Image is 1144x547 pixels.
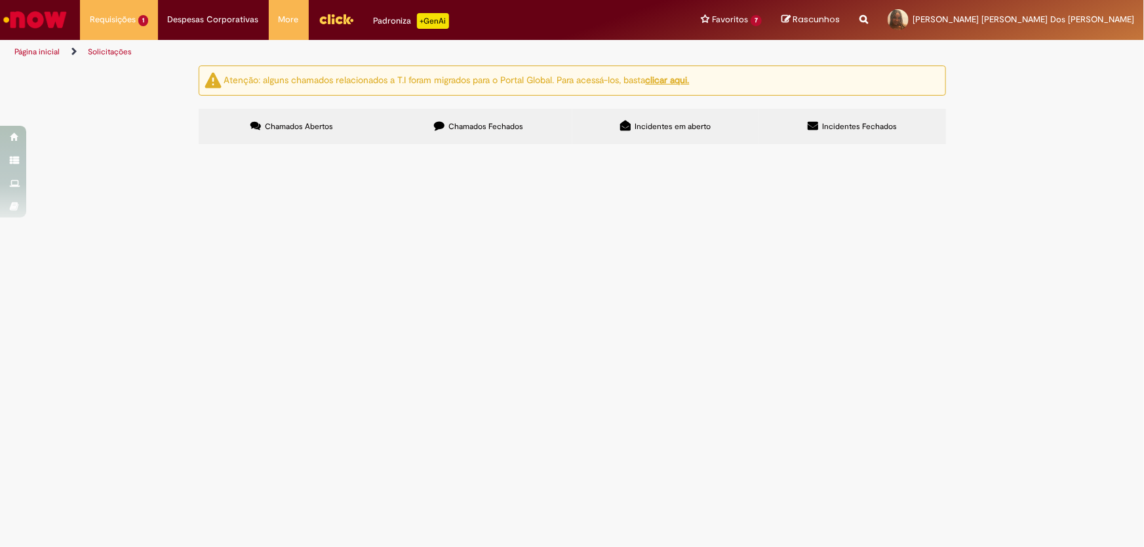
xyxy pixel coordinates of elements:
[88,47,132,57] a: Solicitações
[822,121,897,132] span: Incidentes Fechados
[319,9,354,29] img: click_logo_yellow_360x200.png
[1,7,69,33] img: ServiceNow
[265,121,333,132] span: Chamados Abertos
[374,13,449,29] div: Padroniza
[138,15,148,26] span: 1
[417,13,449,29] p: +GenAi
[712,13,748,26] span: Favoritos
[14,47,60,57] a: Página inicial
[10,40,753,64] ul: Trilhas de página
[751,15,762,26] span: 7
[90,13,136,26] span: Requisições
[781,14,840,26] a: Rascunhos
[279,13,299,26] span: More
[646,74,690,86] a: clicar aqui.
[793,13,840,26] span: Rascunhos
[913,14,1134,25] span: [PERSON_NAME] [PERSON_NAME] Dos [PERSON_NAME]
[635,121,711,132] span: Incidentes em aberto
[448,121,523,132] span: Chamados Fechados
[224,74,690,86] ng-bind-html: Atenção: alguns chamados relacionados a T.I foram migrados para o Portal Global. Para acessá-los,...
[168,13,259,26] span: Despesas Corporativas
